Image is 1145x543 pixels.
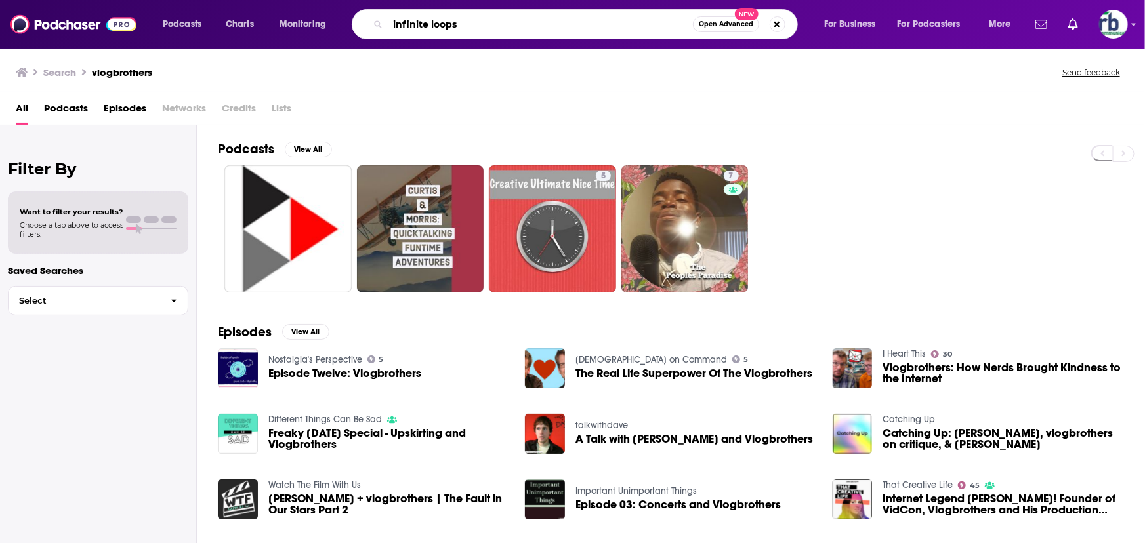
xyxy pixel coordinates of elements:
a: 7 [621,165,749,292]
button: open menu [154,14,219,35]
div: Search podcasts, credits, & more... [364,9,810,39]
a: 45 [958,481,980,489]
a: Vlogbrothers: How Nerds Brought Kindness to the Internet [883,362,1124,384]
a: Internet Legend Hank Green! Founder of VidCon, Vlogbrothers and His Production Company Complexly [883,493,1124,515]
a: Episodes [104,98,146,125]
img: John Green + vlogbrothers | The Fault in Our Stars Part 2 [218,479,258,519]
a: 30 [931,350,952,358]
img: Freaky Friday Special - Upskirting and Vlogbrothers [218,414,258,454]
span: Credits [222,98,256,125]
a: Watch The Film With Us [268,479,361,491]
button: open menu [270,14,343,35]
h2: Filter By [8,159,188,178]
a: Different Things Can Be Sad [268,414,382,425]
span: A Talk with [PERSON_NAME] and Vlogbrothers [575,433,813,445]
input: Search podcasts, credits, & more... [388,14,693,35]
a: Show notifications dropdown [1030,13,1052,35]
a: Nostalgia's Perspective [268,354,362,365]
span: 30 [943,352,952,357]
a: 5 [489,165,616,292]
img: Vlogbrothers: How Nerds Brought Kindness to the Internet [833,348,873,388]
a: 7 [724,171,739,181]
span: Freaky [DATE] Special - Upskirting and Vlogbrothers [268,428,510,450]
button: open menu [889,14,980,35]
span: For Business [824,15,876,33]
a: Charts [217,14,262,35]
a: 5 [732,355,749,363]
h2: Podcasts [218,141,274,157]
span: Logged in as johannarb [1099,10,1128,39]
span: 5 [601,170,606,183]
button: View All [282,324,329,340]
span: Podcasts [163,15,201,33]
button: Send feedback [1058,67,1124,78]
button: Select [8,286,188,315]
span: Charts [226,15,254,33]
span: Select [9,296,160,305]
a: Catching Up [883,414,935,425]
img: Catching Up: Mulan, vlogbrothers on critique, & Taylor Swift [833,414,873,454]
span: Monitoring [280,15,326,33]
span: New [735,8,759,20]
button: View All [285,142,332,157]
p: Saved Searches [8,264,188,277]
a: I Heart This [883,348,926,359]
span: More [989,15,1011,33]
button: open menu [980,14,1028,35]
a: John Green + vlogbrothers | The Fault in Our Stars Part 2 [268,493,510,515]
a: A Talk with Dave and Vlogbrothers [525,414,565,454]
span: Internet Legend [PERSON_NAME]! Founder of VidCon, Vlogbrothers and His Production Company Complexly [883,493,1124,515]
a: EpisodesView All [218,324,329,340]
a: The Real Life Superpower Of The Vlogbrothers [575,368,812,379]
span: For Podcasters [898,15,961,33]
a: 5 [596,171,611,181]
a: That Creative Life [883,479,953,491]
span: 5 [379,357,383,363]
span: 45 [970,483,980,489]
a: PodcastsView All [218,141,332,157]
button: Show profile menu [1099,10,1128,39]
h3: vlogbrothers [92,66,152,79]
a: Podcasts [44,98,88,125]
img: Episode 03: Concerts and Vlogbrothers [525,479,565,519]
a: A Talk with Dave and Vlogbrothers [575,433,813,445]
a: Episode Twelve: Vlogbrothers [268,368,421,379]
span: 5 [744,357,749,363]
a: 5 [367,355,384,363]
span: Choose a tab above to access filters. [20,220,123,239]
span: Want to filter your results? [20,207,123,216]
a: Episode 03: Concerts and Vlogbrothers [575,499,781,510]
img: User Profile [1099,10,1128,39]
a: Catching Up: Mulan, vlogbrothers on critique, & Taylor Swift [883,428,1124,450]
img: The Real Life Superpower Of The Vlogbrothers [525,348,565,388]
a: Charisma on Command [575,354,727,365]
button: Open AdvancedNew [693,16,759,32]
span: Networks [162,98,206,125]
img: Internet Legend Hank Green! Founder of VidCon, Vlogbrothers and His Production Company Complexly [833,479,873,519]
span: 7 [729,170,734,183]
a: Freaky Friday Special - Upskirting and Vlogbrothers [268,428,510,450]
button: open menu [815,14,892,35]
a: All [16,98,28,125]
img: Episode Twelve: Vlogbrothers [218,348,258,388]
span: Lists [272,98,291,125]
img: Podchaser - Follow, Share and Rate Podcasts [10,12,136,37]
a: Important Unimportant Things [575,485,697,496]
h2: Episodes [218,324,272,340]
span: Open Advanced [699,21,753,28]
h3: Search [43,66,76,79]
